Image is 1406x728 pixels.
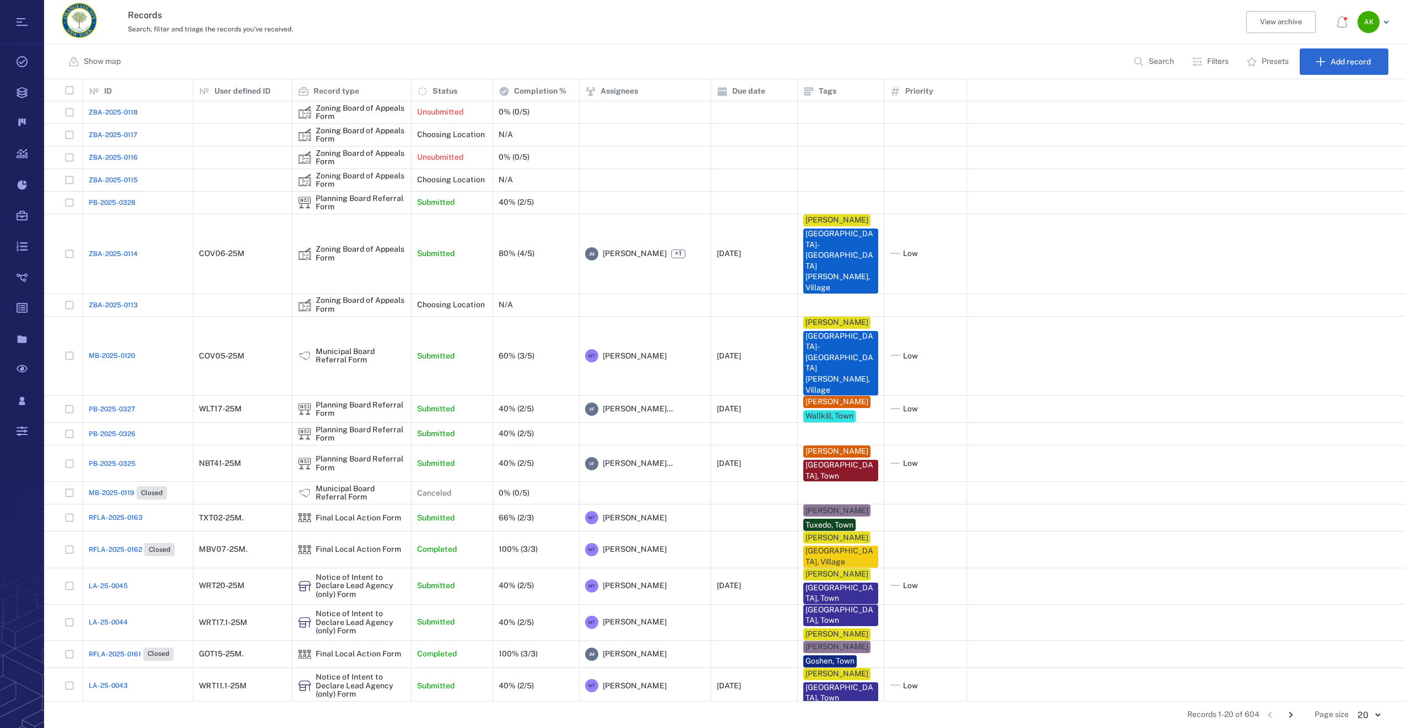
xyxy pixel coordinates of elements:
div: [GEOGRAPHIC_DATA], Village [805,546,876,567]
div: [PERSON_NAME] [805,317,868,328]
p: Submitted [417,681,455,692]
div: M T [585,579,598,593]
a: PB-2025-0328 [89,198,136,208]
div: 40% (2/5) [499,459,534,468]
div: Zoning Board of Appeals Form [298,106,311,119]
div: 40% (2/5) [499,618,534,627]
div: Zoning Board of Appeals Form [316,245,405,262]
a: ZBA-2025-0118 [89,107,138,117]
div: M T [585,616,598,629]
div: [PERSON_NAME] [805,533,868,544]
img: icon Final Local Action Form [298,648,311,661]
div: WRT20-25M [199,582,245,590]
div: [PERSON_NAME] [805,642,868,653]
p: Choosing Location [417,300,485,311]
span: [PERSON_NAME] [603,617,667,628]
p: Submitted [417,197,455,208]
a: ZBA-2025-0116 [89,153,138,162]
div: Zoning Board of Appeals Form [298,173,311,187]
div: M T [585,349,598,362]
div: [DATE] [717,682,741,690]
button: AK [1358,11,1393,33]
a: PB-2025-0326 [89,429,136,439]
p: Completed [417,649,457,660]
p: Filters [1207,56,1229,67]
button: Presets [1240,48,1297,75]
div: Zoning Board of Appeals Form [298,128,311,142]
a: MB-2025-0119Closed [89,486,167,499]
div: 66% (2/3) [499,514,534,522]
div: [GEOGRAPHIC_DATA], Town [805,583,876,604]
div: [DATE] [717,405,741,413]
div: 40% (2/5) [499,405,534,413]
a: RFLA-2025-0163 [89,513,143,523]
span: ZBA-2025-0114 [89,249,138,259]
div: Planning Board Referral Form [316,426,405,443]
span: RFLA-2025-0162 [89,545,142,555]
div: Final Local Action Form [316,650,401,658]
p: Tags [819,86,836,97]
span: [PERSON_NAME]... [603,404,673,415]
div: [PERSON_NAME] [805,629,868,640]
img: icon Zoning Board of Appeals Form [298,298,311,312]
p: Search [1149,56,1174,67]
div: Zoning Board of Appeals Form [316,172,405,189]
img: icon Planning Board Referral Form [298,403,311,416]
div: Municipal Board Referral Form [316,485,405,502]
div: Zoning Board of Appeals Form [316,127,405,144]
div: Final Local Action Form [298,543,311,556]
div: Final Local Action Form [316,514,401,522]
div: M T [585,511,598,524]
span: [PERSON_NAME] [603,580,667,591]
div: 40% (2/5) [499,582,534,590]
span: Closed [139,488,165,498]
a: LA-25-0043 [89,681,128,691]
span: Low [903,351,918,362]
p: Submitted [417,248,455,259]
div: [GEOGRAPHIC_DATA], Town [805,460,876,481]
div: N/A [499,131,513,139]
img: icon Zoning Board of Appeals Form [298,128,311,142]
span: ZBA-2025-0117 [89,130,137,140]
img: Orange County Planning Department logo [62,3,97,38]
div: Municipal Board Referral Form [316,347,405,365]
div: 40% (2/5) [499,198,534,207]
div: M T [585,679,598,692]
div: Notice of Intent to Declare Lead Agency (only) Form [298,579,311,593]
div: J M [585,247,598,260]
div: 0% (0/5) [499,489,529,497]
div: 40% (2/5) [499,430,534,438]
span: Low [903,248,918,259]
span: +1 [673,249,684,258]
span: Help [25,8,47,18]
button: View archive [1246,11,1316,33]
div: A K [1358,11,1380,33]
img: icon Planning Board Referral Form [298,457,311,470]
p: Completed [417,544,457,555]
p: Submitted [417,580,455,591]
img: icon Planning Board Referral Form [298,196,311,209]
div: Planning Board Referral Form [316,455,405,472]
div: Tuxedo, Town [805,520,853,531]
div: [GEOGRAPHIC_DATA], Town [805,682,876,704]
div: [GEOGRAPHIC_DATA]-[GEOGRAPHIC_DATA][PERSON_NAME], Village [805,229,876,294]
img: icon Zoning Board of Appeals Form [298,151,311,164]
span: RFLA-2025-0161 [89,649,141,659]
a: ZBA-2025-0115 [89,175,138,185]
span: Page size [1315,709,1349,720]
a: Go home [62,3,97,42]
div: 20 [1349,709,1388,721]
div: 0% (0/5) [499,108,529,116]
p: Submitted [417,351,455,362]
a: PB-2025-0327 [89,404,135,414]
a: PB-2025-0325 [89,459,136,469]
span: Low [903,404,918,415]
div: Zoning Board of Appeals Form [316,104,405,121]
a: LA-25-0045 [89,581,128,591]
p: Choosing Location [417,129,485,140]
div: COV05-25M [199,352,245,360]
